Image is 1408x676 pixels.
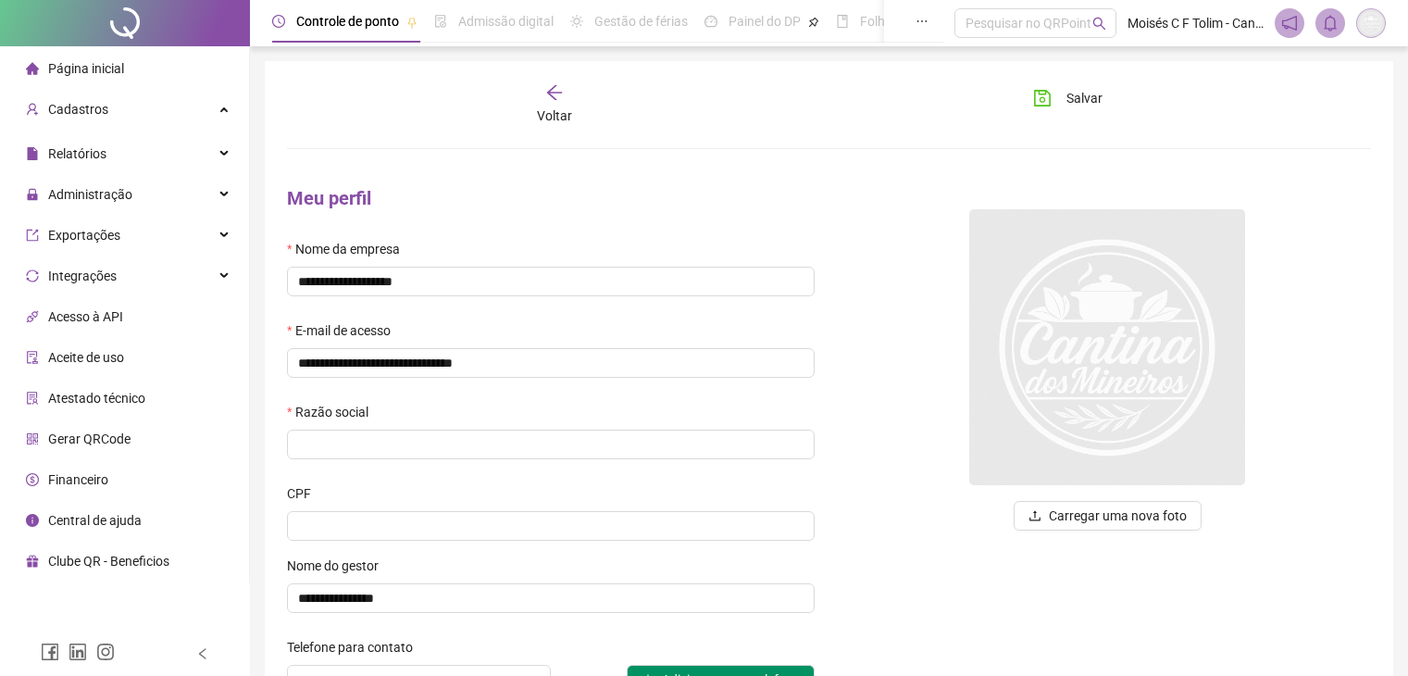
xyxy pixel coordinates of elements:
span: instagram [96,643,115,661]
span: sync [26,269,39,282]
img: XFExI5nOJKyE+Y7YSWNMJUu2jaym+yFzn3qq8P8BY9b6A4hmsg0AAAAASUVORK5CYII= [1357,9,1385,37]
button: uploadCarregar uma nova foto [1014,501,1202,531]
span: Relatórios [48,146,106,161]
span: notification [1281,15,1298,31]
label: Telefone para contato [287,637,425,657]
span: solution [26,392,39,405]
span: Financeiro [48,472,108,487]
span: save [1033,89,1052,107]
span: info-circle [26,514,39,527]
span: home [26,62,39,75]
span: arrow-left [545,83,564,102]
span: facebook [41,643,59,661]
span: file [26,147,39,160]
span: ellipsis [916,15,928,28]
span: search [1092,17,1106,31]
span: Central de ajuda [48,513,142,528]
span: upload [1028,509,1041,522]
span: Gestão de férias [594,14,688,29]
span: Admissão digital [458,14,554,29]
span: Exportações [48,228,120,243]
span: audit [26,351,39,364]
span: Carregar uma nova foto [1049,506,1187,526]
span: Cadastros [48,102,108,117]
img: 94443 [969,209,1245,485]
span: export [26,229,39,242]
label: E-mail de acesso [287,320,403,341]
label: Razão social [287,402,380,422]
span: qrcode [26,432,39,445]
span: lock [26,188,39,201]
span: Folha de pagamento [860,14,978,29]
span: sun [570,15,583,28]
label: Nome da empresa [287,239,412,259]
span: clock-circle [272,15,285,28]
span: Página inicial [48,61,124,76]
span: Moisés C F Tolim - Cantina dos mineiros [1128,13,1264,33]
label: CPF [287,483,323,504]
span: Painel do DP [729,14,801,29]
button: Salvar [1019,83,1116,113]
span: pushpin [808,17,819,28]
span: linkedin [69,643,87,661]
span: Salvar [1066,88,1103,108]
span: Atestado técnico [48,391,145,406]
iframe: Intercom live chat [1345,613,1389,657]
span: bell [1322,15,1339,31]
span: Aceite de uso [48,350,124,365]
span: Clube QR - Beneficios [48,554,169,569]
span: dashboard [704,15,717,28]
h4: Meu perfil [287,185,815,211]
span: Controle de ponto [296,14,399,29]
span: Administração [48,187,132,202]
span: api [26,310,39,323]
span: Voltar [537,108,572,123]
span: file-done [434,15,447,28]
span: gift [26,555,39,568]
span: pushpin [406,17,417,28]
span: left [196,647,209,660]
span: Integrações [48,269,117,283]
span: Acesso à API [48,309,123,324]
span: user-add [26,103,39,116]
span: dollar [26,473,39,486]
span: book [836,15,849,28]
label: Nome do gestor [287,556,391,576]
span: Gerar QRCode [48,432,131,446]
